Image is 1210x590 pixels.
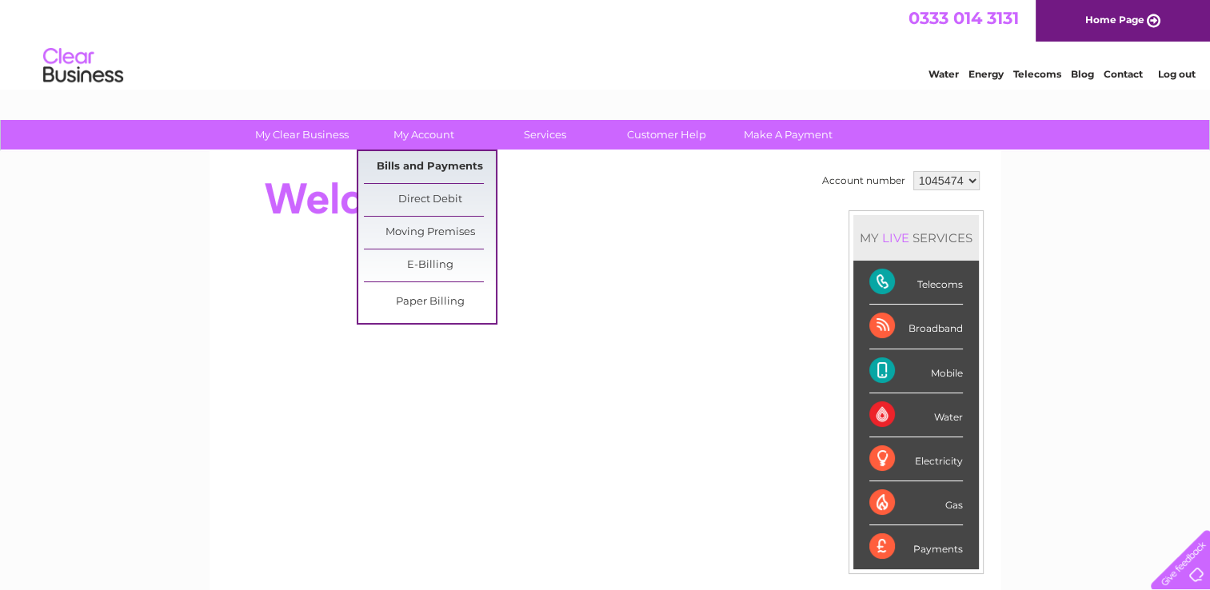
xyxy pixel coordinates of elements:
a: Make A Payment [722,120,854,149]
a: 0333 014 3131 [908,8,1019,28]
div: Payments [869,525,963,568]
a: Paper Billing [364,286,496,318]
td: Account number [818,167,909,194]
img: logo.png [42,42,124,90]
a: Contact [1104,68,1143,80]
a: Bills and Payments [364,151,496,183]
div: LIVE [879,230,912,245]
a: Services [479,120,611,149]
a: Customer Help [601,120,733,149]
div: Mobile [869,349,963,393]
div: Clear Business is a trading name of Verastar Limited (registered in [GEOGRAPHIC_DATA] No. 3667643... [228,9,984,78]
a: E-Billing [364,249,496,281]
a: My Clear Business [236,120,368,149]
a: Moving Premises [364,217,496,249]
div: Electricity [869,437,963,481]
div: MY SERVICES [853,215,979,261]
a: Direct Debit [364,184,496,216]
div: Gas [869,481,963,525]
a: Energy [968,68,1004,80]
a: Water [928,68,959,80]
a: My Account [357,120,489,149]
div: Telecoms [869,261,963,305]
div: Water [869,393,963,437]
a: Telecoms [1013,68,1061,80]
a: Blog [1071,68,1094,80]
div: Broadband [869,305,963,349]
a: Log out [1157,68,1195,80]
